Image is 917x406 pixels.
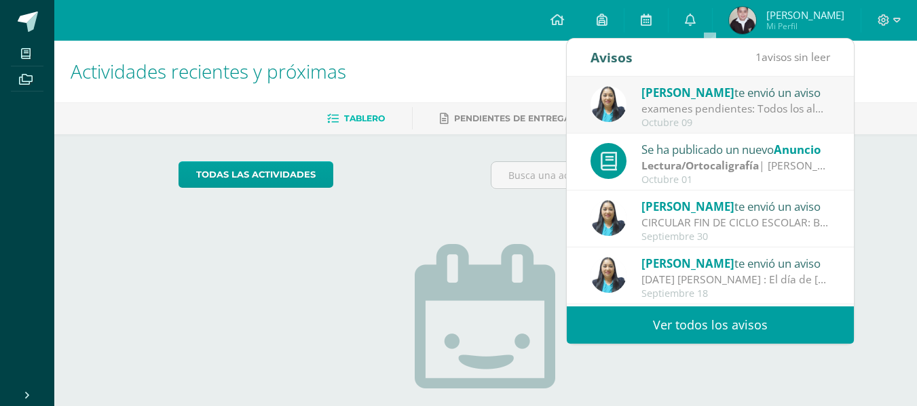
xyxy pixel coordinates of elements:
div: Septiembre 18 [641,288,830,300]
a: Ver todos los avisos [567,306,854,344]
div: Septiembre 30 [641,231,830,243]
div: examenes pendientes: Todos los alumnos que tienen exámenes pendientes, deben presentarse ,mañana ... [641,101,830,117]
img: abf3233715345f4ab7d6dad8c2cc213f.png [729,7,756,34]
span: [PERSON_NAME] [766,8,844,22]
div: Se ha publicado un nuevo [641,140,830,158]
div: Avisos [591,39,633,76]
span: [PERSON_NAME] [641,256,734,271]
img: 49168807a2b8cca0ef2119beca2bd5ad.png [591,86,626,122]
span: avisos sin leer [755,49,830,64]
div: viernes 19/9 de lona : El día de mañana podrán presentarse de lona (siguiendo los patrones que so... [641,272,830,287]
img: 49168807a2b8cca0ef2119beca2bd5ad.png [591,200,626,236]
div: Octubre 01 [641,174,830,186]
span: Mi Perfil [766,20,844,32]
a: Pendientes de entrega [440,108,570,129]
span: Actividades recientes y próximas [71,58,346,84]
a: Tablero [327,108,385,129]
span: Anuncio [774,142,821,157]
span: Pendientes de entrega [454,113,570,123]
input: Busca una actividad próxima aquí... [491,162,792,188]
div: te envió un aviso [641,83,830,101]
img: 49168807a2b8cca0ef2119beca2bd5ad.png [591,257,626,293]
div: te envió un aviso [641,197,830,215]
strong: Lectura/Ortocaligrafía [641,158,759,173]
div: | [PERSON_NAME] [641,158,830,174]
span: [PERSON_NAME] [641,199,734,214]
span: [PERSON_NAME] [641,85,734,100]
div: CIRCULAR FIN DE CICLO ESCOLAR: Bendiciones para todos Se adjunta circular con información importa... [641,215,830,230]
span: Tablero [344,113,385,123]
a: todas las Actividades [179,161,333,188]
div: Octubre 09 [641,117,830,129]
div: te envió un aviso [641,254,830,272]
span: 1 [755,49,762,64]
